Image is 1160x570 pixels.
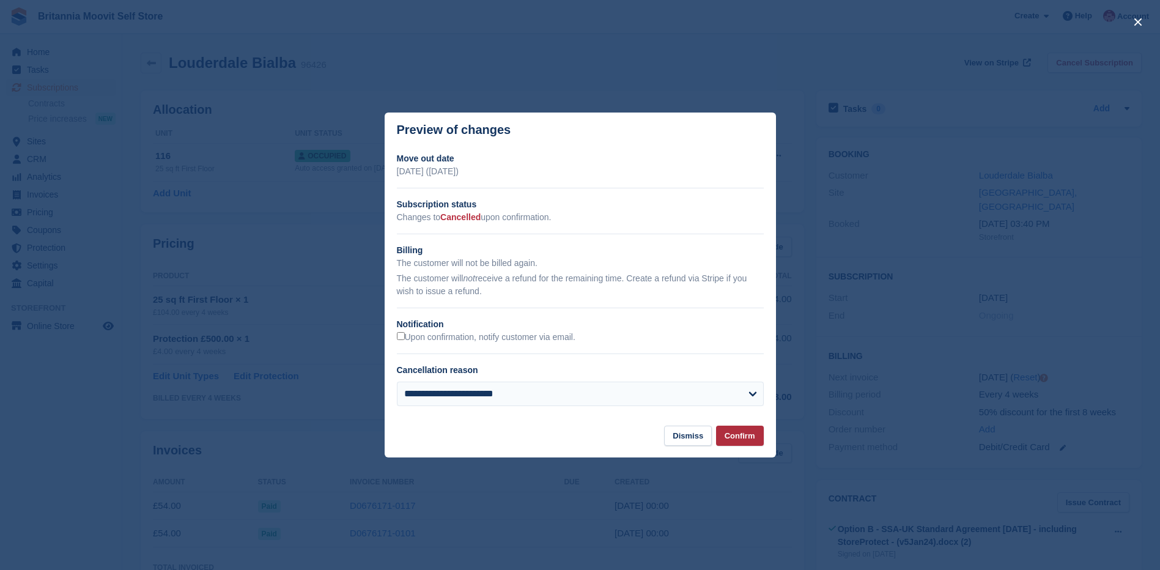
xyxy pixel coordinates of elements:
[397,272,764,298] p: The customer will receive a refund for the remaining time. Create a refund via Stripe if you wish...
[397,332,405,340] input: Upon confirmation, notify customer via email.
[664,426,712,446] button: Dismiss
[440,212,481,222] span: Cancelled
[397,123,511,137] p: Preview of changes
[397,211,764,224] p: Changes to upon confirmation.
[397,257,764,270] p: The customer will not be billed again.
[397,152,764,165] h2: Move out date
[397,332,575,343] label: Upon confirmation, notify customer via email.
[716,426,764,446] button: Confirm
[397,365,478,375] label: Cancellation reason
[397,198,764,211] h2: Subscription status
[397,244,764,257] h2: Billing
[463,273,475,283] em: not
[397,165,764,178] p: [DATE] ([DATE])
[1128,12,1148,32] button: close
[397,318,764,331] h2: Notification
